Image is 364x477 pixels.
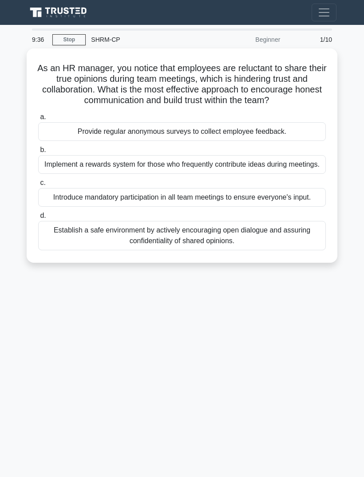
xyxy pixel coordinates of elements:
span: d. [40,212,46,219]
span: b. [40,146,46,153]
div: Provide regular anonymous surveys to collect employee feedback. [38,122,326,141]
h5: As an HR manager, you notice that employees are reluctant to share their true opinions during tea... [37,63,327,106]
div: Establish a safe environment by actively encouraging open dialogue and assuring confidentiality o... [38,221,326,250]
span: a. [40,113,46,120]
span: c. [40,179,45,186]
button: Toggle navigation [312,4,336,21]
div: Beginner [208,31,285,48]
div: Implement a rewards system for those who frequently contribute ideas during meetings. [38,155,326,174]
div: 9:36 [27,31,52,48]
a: Stop [52,34,86,45]
div: SHRM-CP [86,31,208,48]
div: 1/10 [285,31,337,48]
div: Introduce mandatory participation in all team meetings to ensure everyone's input. [38,188,326,207]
